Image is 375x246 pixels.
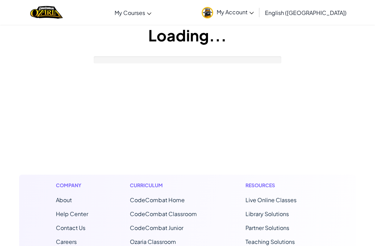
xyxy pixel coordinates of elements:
a: English ([GEOGRAPHIC_DATA]) [261,3,350,22]
img: Home [30,5,62,19]
a: CodeCombat Junior [130,224,183,231]
a: Ozaria by CodeCombat logo [30,5,62,19]
a: Library Solutions [245,210,289,217]
a: Ozaria Classroom [130,238,176,245]
h1: Curriculum [130,182,204,189]
span: Contact Us [56,224,85,231]
a: CodeCombat Classroom [130,210,197,217]
a: Careers [56,238,77,245]
a: My Account [198,1,257,23]
img: avatar [202,7,213,18]
a: Teaching Solutions [245,238,295,245]
a: About [56,196,72,204]
h1: Resources [245,182,319,189]
span: CodeCombat Home [130,196,185,204]
a: Help Center [56,210,88,217]
a: Partner Solutions [245,224,289,231]
span: My Account [217,8,254,16]
span: My Courses [115,9,145,16]
a: My Courses [111,3,155,22]
h1: Company [56,182,88,189]
a: Live Online Classes [245,196,297,204]
span: English ([GEOGRAPHIC_DATA]) [265,9,347,16]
